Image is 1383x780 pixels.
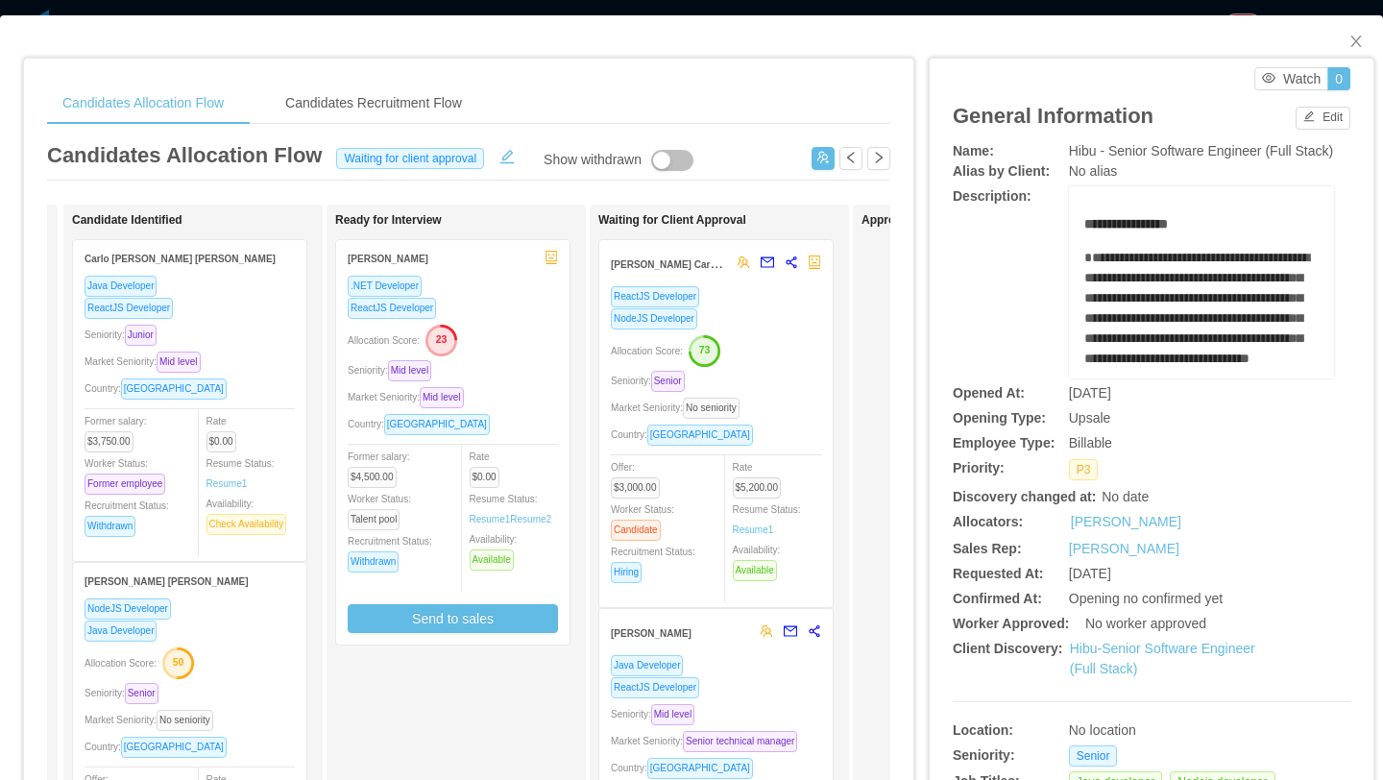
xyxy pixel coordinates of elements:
[611,402,747,413] span: Market Seniority:
[611,763,761,773] span: Country:
[157,710,213,731] span: No seniority
[544,150,642,171] div: Show withdrawn
[85,576,249,587] strong: [PERSON_NAME] [PERSON_NAME]
[157,352,200,373] span: Mid level
[173,656,184,668] text: 50
[1069,143,1333,158] span: Hibu - Senior Software Engineer (Full Stack)
[470,467,499,488] span: $0.00
[953,616,1069,631] b: Worker Approved:
[1102,489,1149,504] span: No date
[470,451,507,482] span: Rate
[420,324,458,354] button: 23
[72,213,341,228] h1: Candidate Identified
[953,435,1055,451] b: Employee Type:
[206,416,244,447] span: Rate
[953,100,1153,132] article: General Information
[867,147,890,170] button: icon: right
[348,276,422,297] span: .NET Developer
[85,500,169,531] span: Recruitment Status:
[737,256,750,269] span: team
[206,431,236,452] span: $0.00
[733,545,785,575] span: Availability:
[651,704,694,725] span: Mid level
[206,476,248,491] a: Resume1
[611,429,761,440] span: Country:
[510,512,551,526] a: Resume2
[785,256,798,269] span: share-alt
[1085,616,1206,631] span: No worker approved
[1254,67,1328,90] button: icon: eyeWatch
[953,410,1046,426] b: Opening Type:
[750,248,775,279] button: mail
[733,523,774,537] a: Resume1
[85,688,166,698] span: Seniority:
[206,499,295,529] span: Availability:
[492,145,522,164] button: icon: edit
[335,213,604,228] h1: Ready for Interview
[699,344,711,355] text: 73
[85,458,173,489] span: Worker Status:
[348,254,428,264] strong: [PERSON_NAME]
[85,715,221,725] span: Market Seniority:
[85,742,234,752] span: Country:
[1348,34,1364,49] i: icon: close
[1069,591,1223,606] span: Opening no confirmed yet
[611,547,695,577] span: Recruitment Status:
[953,722,1013,738] b: Location:
[953,385,1025,401] b: Opened At:
[733,560,777,581] span: Available
[85,658,157,669] span: Allocation Score:
[733,462,789,493] span: Rate
[1069,410,1111,426] span: Upsale
[125,325,157,346] span: Junior
[206,458,275,489] span: Resume Status:
[1069,385,1111,401] span: [DATE]
[953,566,1043,581] b: Requested At:
[85,416,146,447] span: Former salary:
[348,365,439,376] span: Seniority:
[85,329,164,340] span: Seniority:
[611,655,683,676] span: Java Developer
[953,460,1005,475] b: Priority:
[47,82,239,125] div: Candidates Allocation Flow
[598,213,867,228] h1: Waiting for Client Approval
[125,683,158,704] span: Senior
[953,188,1031,204] b: Description:
[348,604,558,633] button: Send to sales
[861,213,1130,228] h1: Approved
[1084,214,1320,406] div: rdw-editor
[1327,67,1350,90] button: 0
[1069,566,1111,581] span: [DATE]
[1071,512,1181,532] a: [PERSON_NAME]
[953,541,1022,556] b: Sales Rep:
[85,298,173,319] span: ReactJS Developer
[760,624,773,638] span: team
[121,378,227,400] span: [GEOGRAPHIC_DATA]
[85,254,276,264] strong: Carlo [PERSON_NAME] [PERSON_NAME]
[839,147,862,170] button: icon: left
[808,624,821,638] span: share-alt
[470,512,511,526] a: Resume1
[1069,435,1112,451] span: Billable
[206,514,287,535] span: Check Availability
[1069,459,1099,480] span: P3
[953,641,1062,656] b: Client Discovery:
[953,591,1042,606] b: Confirmed At:
[85,621,157,642] span: Java Developer
[611,308,697,329] span: NodeJS Developer
[611,346,683,356] span: Allocation Score:
[683,731,797,752] span: Senior technical manager
[470,534,522,565] span: Availability:
[611,477,660,499] span: $3,000.00
[85,383,234,394] span: Country:
[157,646,195,677] button: 50
[270,82,477,125] div: Candidates Recruitment Flow
[647,758,753,779] span: [GEOGRAPHIC_DATA]
[611,376,692,386] span: Seniority:
[953,489,1096,504] b: Discovery changed at:
[47,139,322,171] article: Candidates Allocation Flow
[348,451,409,482] span: Former salary:
[85,598,171,620] span: NodeJS Developer
[1069,745,1118,767] span: Senior
[1070,641,1255,676] a: Hibu-Senior Software Engineer (Full Stack)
